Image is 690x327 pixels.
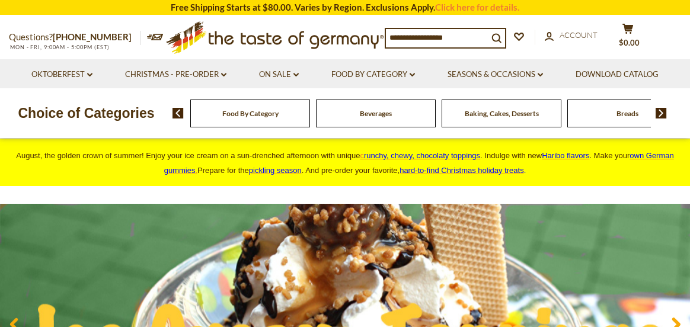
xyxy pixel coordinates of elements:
[125,68,226,81] a: Christmas - PRE-ORDER
[465,109,539,118] a: Baking, Cakes, Desserts
[360,109,392,118] a: Beverages
[31,68,92,81] a: Oktoberfest
[435,2,519,12] a: Click here for details.
[364,151,480,160] span: runchy, chewy, chocolaty toppings
[249,166,302,175] a: pickling season
[610,23,646,53] button: $0.00
[331,68,415,81] a: Food By Category
[448,68,543,81] a: Seasons & Occasions
[9,44,110,50] span: MON - FRI, 9:00AM - 5:00PM (EST)
[616,109,638,118] a: Breads
[656,108,667,118] img: next arrow
[400,166,524,175] a: hard-to-find Christmas holiday treats
[259,68,299,81] a: On Sale
[172,108,184,118] img: previous arrow
[560,30,598,40] span: Account
[619,38,640,47] span: $0.00
[9,30,140,45] p: Questions?
[400,166,526,175] span: .
[360,151,481,160] a: crunchy, chewy, chocolaty toppings
[16,151,673,175] span: August, the golden crown of summer! Enjoy your ice cream on a sun-drenched afternoon with unique ...
[545,29,598,42] a: Account
[542,151,589,160] a: Haribo flavors
[222,109,279,118] a: Food By Category
[53,31,132,42] a: [PHONE_NUMBER]
[576,68,659,81] a: Download Catalog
